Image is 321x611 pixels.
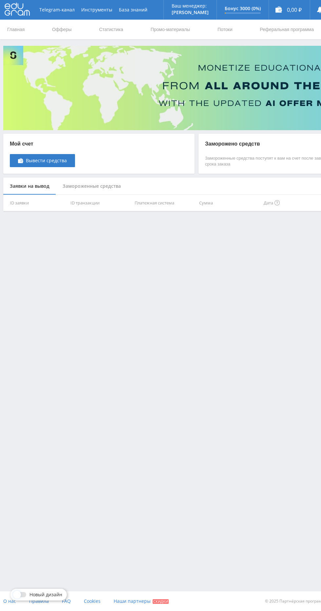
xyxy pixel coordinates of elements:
span: Скидки [153,599,169,604]
span: О нас [3,598,16,604]
a: Наши партнеры Скидки [114,591,169,611]
span: Правила [29,598,49,604]
a: Статистика [98,20,124,39]
th: Платежная система [132,195,197,211]
p: Ваш менеджер: [172,3,209,9]
a: Промо-материалы [150,20,191,39]
a: Cookies [84,591,101,611]
th: Сумма [197,195,261,211]
span: Новый дизайн [29,592,62,597]
span: Наши партнеры [114,598,151,604]
a: Главная [7,20,25,39]
a: Реферальная программа [259,20,314,39]
a: Потоки [217,20,233,39]
div: Заявки на вывод [3,178,56,195]
span: Cookies [84,598,101,604]
th: ID транзакции [68,195,132,211]
span: FAQ [62,598,71,604]
a: Вывести средства [10,154,75,167]
a: Офферы [51,20,72,39]
th: ID заявки [3,195,68,211]
div: Замороженные средства [56,178,127,195]
a: FAQ [62,591,71,611]
p: [PERSON_NAME] [172,10,209,15]
span: Вывести средства [26,158,67,163]
a: Правила [29,591,49,611]
a: О нас [3,591,16,611]
p: Мой счет [10,140,75,148]
p: Бонус 3000 (0%) [225,6,261,11]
